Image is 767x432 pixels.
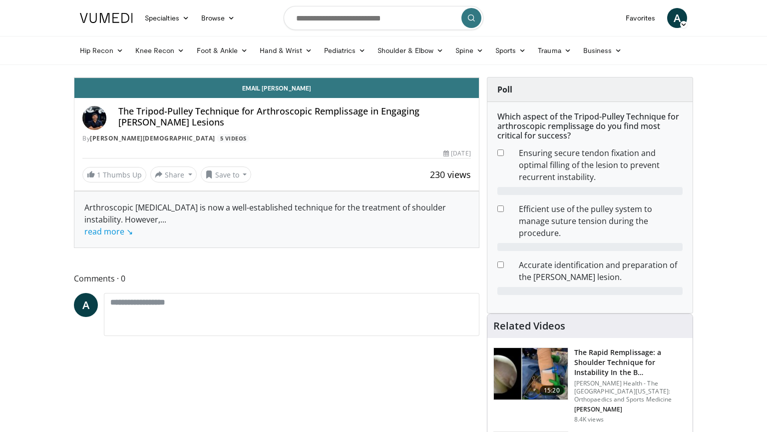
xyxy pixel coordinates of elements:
[318,40,372,60] a: Pediatrics
[90,134,215,142] a: [PERSON_NAME][DEMOGRAPHIC_DATA]
[574,415,604,423] p: 8.4K views
[97,170,101,179] span: 1
[191,40,254,60] a: Foot & Ankle
[574,347,687,377] h3: The Rapid Remplissage: a Shoulder Technique for Instability In the B…
[82,106,106,130] img: Avatar
[577,40,628,60] a: Business
[493,320,565,332] h4: Related Videos
[667,8,687,28] a: A
[74,78,479,98] a: Email [PERSON_NAME]
[284,6,483,30] input: Search topics, interventions
[254,40,318,60] a: Hand & Wrist
[82,167,146,182] a: 1 Thumbs Up
[493,347,687,423] a: 15:20 The Rapid Remplissage: a Shoulder Technique for Instability In the B… [PERSON_NAME] Health ...
[129,40,191,60] a: Knee Recon
[494,348,568,400] img: 1b017004-0b5b-4a7a-be53-d9051c5666a1.jpeg.150x105_q85_crop-smart_upscale.jpg
[497,112,683,141] h6: Which aspect of the Tripod-Pulley Technique for arthroscopic remplissage do you find most critica...
[74,40,129,60] a: Hip Recon
[511,203,690,239] dd: Efficient use of the pulley system to manage suture tension during the procedure.
[80,13,133,23] img: VuMedi Logo
[574,379,687,403] p: [PERSON_NAME] Health - The [GEOGRAPHIC_DATA][US_STATE]: Orthopaedics and Sports Medicine
[139,8,195,28] a: Specialties
[540,385,564,395] span: 15:20
[84,201,469,237] div: Arthroscopic [MEDICAL_DATA] is now a well-established technique for the treatment of shoulder ins...
[430,168,471,180] span: 230 views
[497,84,512,95] strong: Poll
[217,134,250,142] a: 5 Videos
[511,259,690,283] dd: Accurate identification and preparation of the [PERSON_NAME] lesion.
[449,40,489,60] a: Spine
[443,149,470,158] div: [DATE]
[74,272,479,285] span: Comments 0
[84,226,133,237] a: read more ↘
[574,405,687,413] p: [PERSON_NAME]
[118,106,471,127] h4: The Tripod-Pulley Technique for Arthroscopic Remplissage in Engaging [PERSON_NAME] Lesions
[195,8,241,28] a: Browse
[201,166,252,182] button: Save to
[74,77,479,78] video-js: Video Player
[74,293,98,317] a: A
[150,166,197,182] button: Share
[489,40,532,60] a: Sports
[532,40,577,60] a: Trauma
[511,147,690,183] dd: Ensuring secure tendon fixation and optimal filling of the lesion to prevent recurrent instability.
[82,134,471,143] div: By
[620,8,661,28] a: Favorites
[372,40,449,60] a: Shoulder & Elbow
